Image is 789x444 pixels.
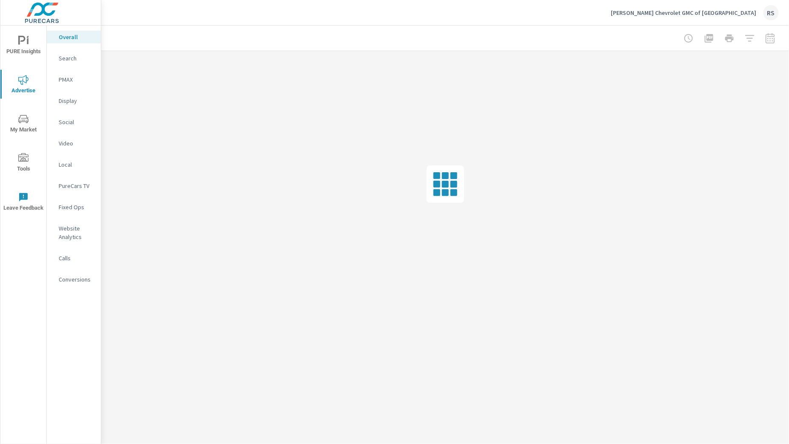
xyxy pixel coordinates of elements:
div: Calls [47,252,101,265]
div: PMAX [47,73,101,86]
p: Display [59,97,94,105]
p: Conversions [59,275,94,284]
p: Social [59,118,94,126]
p: Video [59,139,94,148]
span: PURE Insights [3,36,44,57]
span: My Market [3,114,44,135]
div: Local [47,158,101,171]
p: Search [59,54,94,63]
div: Overall [47,31,101,43]
div: Fixed Ops [47,201,101,213]
div: PureCars TV [47,179,101,192]
p: Local [59,160,94,169]
div: Conversions [47,273,101,286]
div: Display [47,94,101,107]
span: Leave Feedback [3,192,44,213]
span: Tools [3,153,44,174]
div: RS [763,5,779,20]
div: Website Analytics [47,222,101,243]
div: nav menu [0,26,46,221]
p: [PERSON_NAME] Chevrolet GMC of [GEOGRAPHIC_DATA] [611,9,757,17]
div: Social [47,116,101,128]
p: PureCars TV [59,182,94,190]
div: Search [47,52,101,65]
p: Fixed Ops [59,203,94,211]
span: Advertise [3,75,44,96]
div: Video [47,137,101,150]
p: Overall [59,33,94,41]
p: PMAX [59,75,94,84]
p: Calls [59,254,94,262]
p: Website Analytics [59,224,94,241]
